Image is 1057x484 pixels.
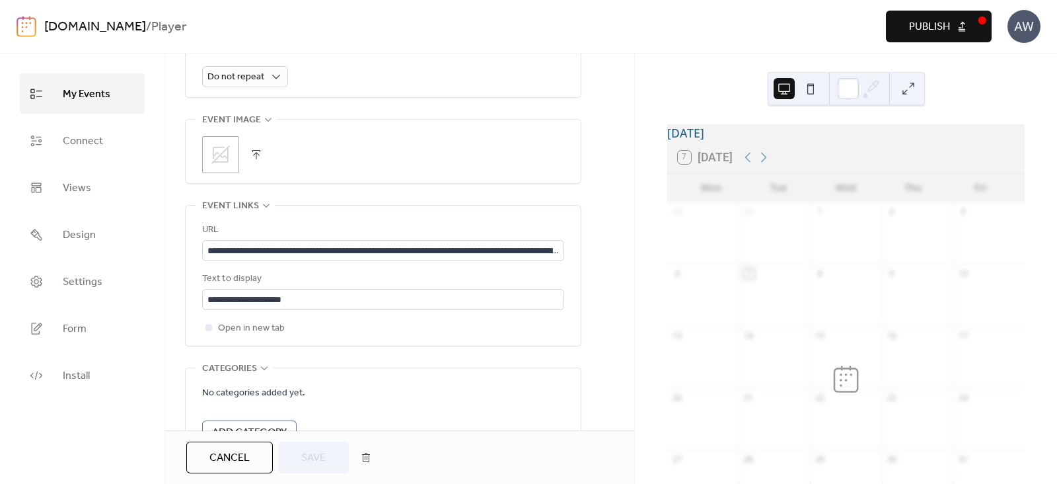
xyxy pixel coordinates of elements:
[957,330,968,341] div: 17
[207,68,264,86] span: Do not repeat
[672,392,683,403] div: 20
[879,174,947,201] div: Thu
[63,178,91,198] span: Views
[63,272,102,292] span: Settings
[745,174,813,201] div: Tue
[146,15,151,40] b: /
[957,454,968,465] div: 31
[672,330,683,341] div: 13
[815,454,826,465] div: 29
[17,16,36,37] img: logo
[886,454,897,465] div: 30
[20,261,145,302] a: Settings
[957,206,968,217] div: 3
[20,120,145,161] a: Connect
[20,308,145,348] a: Form
[678,174,745,201] div: Mon
[957,268,968,279] div: 10
[815,330,826,341] div: 15
[672,206,683,217] div: 29
[947,174,1014,201] div: Fri
[886,268,897,279] div: 9
[886,206,897,217] div: 2
[20,214,145,255] a: Design
[743,454,754,465] div: 28
[672,454,683,465] div: 27
[63,319,87,339] span: Form
[202,361,257,377] span: Categories
[815,392,826,403] div: 22
[202,271,562,287] div: Text to display
[202,42,282,58] span: Recurring event
[44,15,146,40] a: [DOMAIN_NAME]
[20,73,145,114] a: My Events
[886,11,992,42] button: Publish
[743,206,754,217] div: 30
[209,450,250,466] span: Cancel
[202,385,305,401] span: No categories added yet.
[1007,10,1040,43] div: AW
[957,392,968,403] div: 24
[815,206,826,217] div: 1
[212,425,287,441] span: Add Category
[186,442,273,473] button: Cancel
[202,198,259,214] span: Event links
[886,330,897,341] div: 16
[63,84,110,104] span: My Events
[909,19,950,35] span: Publish
[218,321,285,337] span: Open in new tab
[63,131,103,151] span: Connect
[151,15,186,40] b: Player
[20,355,145,395] a: Install
[672,268,683,279] div: 6
[886,392,897,403] div: 23
[202,222,562,238] div: URL
[63,225,96,245] span: Design
[667,124,1025,141] div: [DATE]
[202,112,261,128] span: Event image
[813,174,880,201] div: Wed
[815,268,826,279] div: 8
[20,167,145,208] a: Views
[743,392,754,403] div: 21
[63,366,90,386] span: Install
[743,330,754,341] div: 14
[202,136,239,173] div: ;
[202,421,297,444] button: Add Category
[743,268,754,279] div: 7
